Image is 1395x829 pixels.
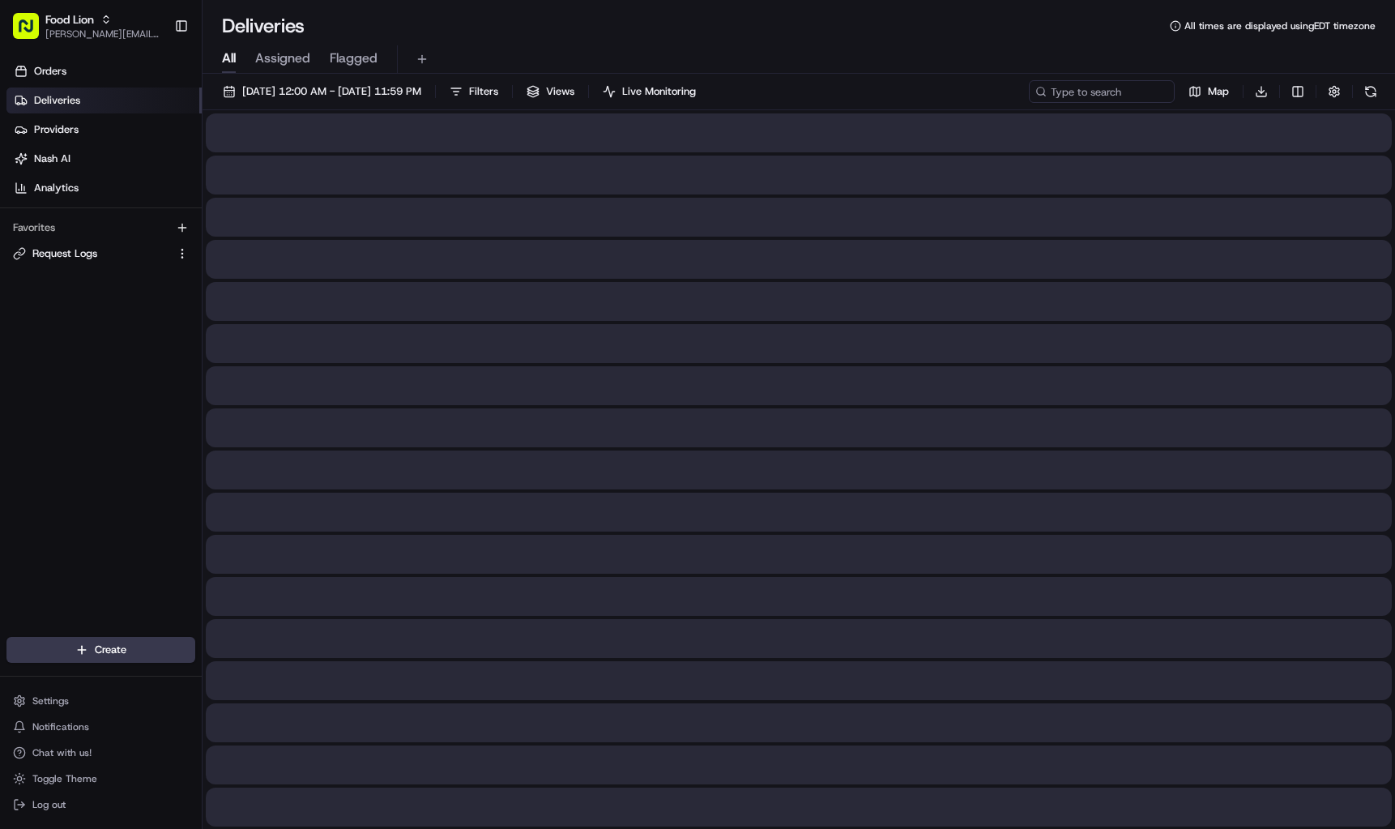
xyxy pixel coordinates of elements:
[6,58,202,84] a: Orders
[222,13,305,39] h1: Deliveries
[1181,80,1236,103] button: Map
[45,28,161,41] button: [PERSON_NAME][EMAIL_ADDRESS][DOMAIN_NAME]
[34,64,66,79] span: Orders
[6,6,168,45] button: Food Lion[PERSON_NAME][EMAIL_ADDRESS][DOMAIN_NAME]
[595,80,703,103] button: Live Monitoring
[622,84,696,99] span: Live Monitoring
[6,637,195,663] button: Create
[32,746,92,759] span: Chat with us!
[95,643,126,657] span: Create
[1208,84,1229,99] span: Map
[6,690,195,712] button: Settings
[255,49,310,68] span: Assigned
[519,80,582,103] button: Views
[330,49,378,68] span: Flagged
[34,122,79,137] span: Providers
[6,716,195,738] button: Notifications
[215,80,429,103] button: [DATE] 12:00 AM - [DATE] 11:59 PM
[13,246,169,261] a: Request Logs
[45,11,94,28] button: Food Lion
[1029,80,1175,103] input: Type to search
[34,152,70,166] span: Nash AI
[34,93,80,108] span: Deliveries
[6,767,195,790] button: Toggle Theme
[546,84,574,99] span: Views
[442,80,506,103] button: Filters
[6,741,195,764] button: Chat with us!
[32,246,97,261] span: Request Logs
[1359,80,1382,103] button: Refresh
[6,793,195,816] button: Log out
[6,88,202,113] a: Deliveries
[6,175,202,201] a: Analytics
[34,181,79,195] span: Analytics
[32,798,66,811] span: Log out
[32,720,89,733] span: Notifications
[1184,19,1376,32] span: All times are displayed using EDT timezone
[6,117,202,143] a: Providers
[469,84,498,99] span: Filters
[6,215,195,241] div: Favorites
[6,146,202,172] a: Nash AI
[32,772,97,785] span: Toggle Theme
[222,49,236,68] span: All
[6,241,195,267] button: Request Logs
[32,694,69,707] span: Settings
[242,84,421,99] span: [DATE] 12:00 AM - [DATE] 11:59 PM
